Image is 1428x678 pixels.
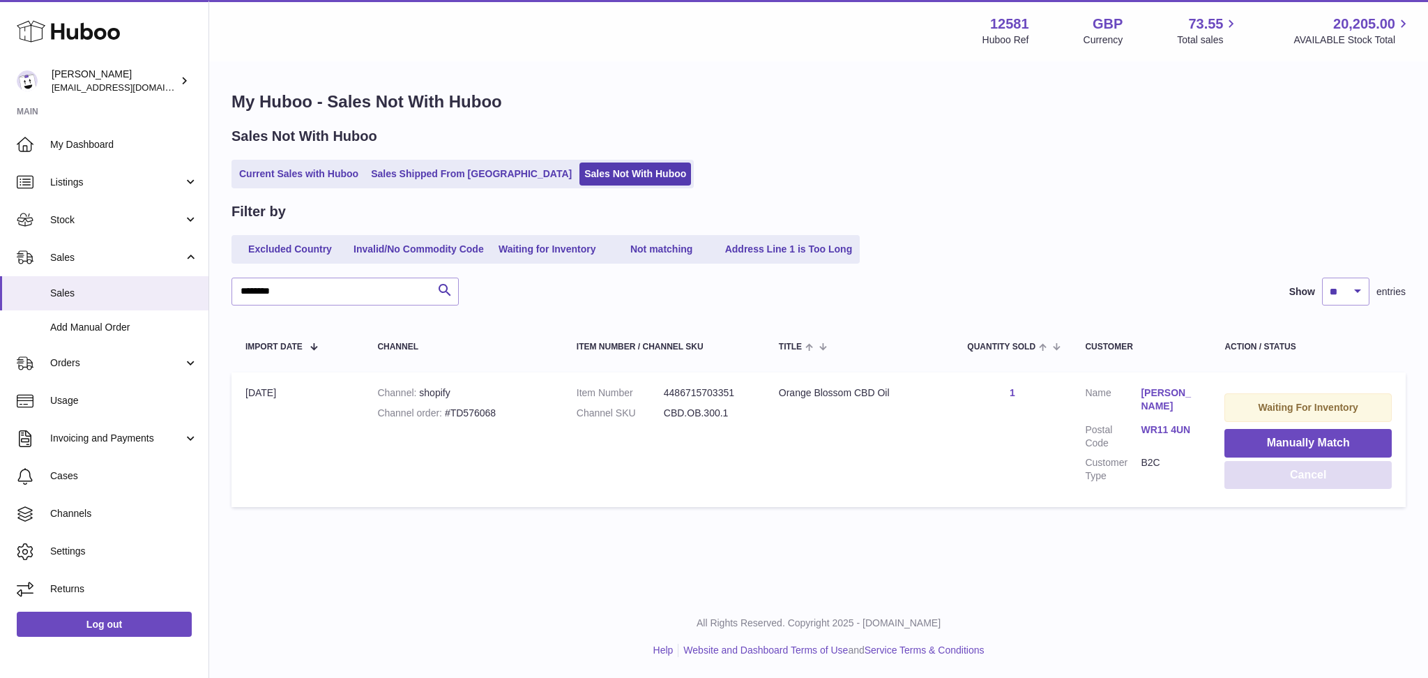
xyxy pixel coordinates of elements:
dt: Customer Type [1085,456,1141,483]
span: Usage [50,394,198,407]
strong: 12581 [990,15,1029,33]
span: Listings [50,176,183,189]
div: Action / Status [1224,342,1392,352]
span: 73.55 [1188,15,1223,33]
a: Current Sales with Huboo [234,163,363,186]
dd: 4486715703351 [664,386,751,400]
dd: CBD.OB.300.1 [664,407,751,420]
span: entries [1376,285,1406,299]
a: Invalid/No Commodity Code [349,238,489,261]
a: Service Terms & Conditions [865,645,985,656]
span: Invoicing and Payments [50,432,183,445]
img: ibrewis@drink-trip.com [17,70,38,91]
div: [PERSON_NAME] [52,68,177,94]
span: Orders [50,356,183,370]
a: 20,205.00 AVAILABLE Stock Total [1293,15,1411,47]
dt: Item Number [577,386,664,400]
button: Manually Match [1224,429,1392,458]
h2: Sales Not With Huboo [231,127,377,146]
a: Not matching [606,238,717,261]
span: Cases [50,469,198,483]
div: Huboo Ref [982,33,1029,47]
a: [PERSON_NAME] [1141,386,1197,413]
div: Item Number / Channel SKU [577,342,751,352]
dt: Name [1085,386,1141,416]
span: Title [779,342,802,352]
li: and [678,644,984,657]
a: Sales Shipped From [GEOGRAPHIC_DATA] [366,163,577,186]
a: Sales Not With Huboo [579,163,691,186]
h2: Filter by [231,202,286,221]
strong: GBP [1093,15,1123,33]
div: Channel [377,342,548,352]
td: [DATE] [231,372,363,507]
span: [EMAIL_ADDRESS][DOMAIN_NAME] [52,82,205,93]
a: Excluded Country [234,238,346,261]
a: 73.55 Total sales [1177,15,1239,47]
a: Website and Dashboard Terms of Use [683,645,848,656]
p: All Rights Reserved. Copyright 2025 - [DOMAIN_NAME] [220,617,1417,630]
a: Address Line 1 is Too Long [720,238,858,261]
h1: My Huboo - Sales Not With Huboo [231,91,1406,113]
div: Currency [1084,33,1123,47]
a: Waiting for Inventory [492,238,603,261]
span: Returns [50,582,198,596]
span: AVAILABLE Stock Total [1293,33,1411,47]
span: 20,205.00 [1333,15,1395,33]
div: shopify [377,386,548,400]
span: Stock [50,213,183,227]
span: My Dashboard [50,138,198,151]
dt: Postal Code [1085,423,1141,450]
span: Channels [50,507,198,520]
span: Import date [245,342,303,352]
span: Settings [50,545,198,558]
strong: Waiting For Inventory [1259,402,1358,413]
button: Cancel [1224,461,1392,490]
dt: Channel SKU [577,407,664,420]
label: Show [1289,285,1315,299]
span: Sales [50,287,198,300]
a: 1 [1010,387,1015,398]
a: WR11 4UN [1141,423,1197,437]
a: Help [653,645,674,656]
strong: Channel order [377,407,445,419]
div: #TD576068 [377,407,548,420]
span: Sales [50,251,183,264]
a: Log out [17,612,192,637]
strong: Channel [377,387,419,398]
span: Quantity Sold [967,342,1035,352]
div: Customer [1085,342,1197,352]
span: Total sales [1177,33,1239,47]
dd: B2C [1141,456,1197,483]
span: Add Manual Order [50,321,198,334]
div: Orange Blossom CBD Oil [779,386,940,400]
